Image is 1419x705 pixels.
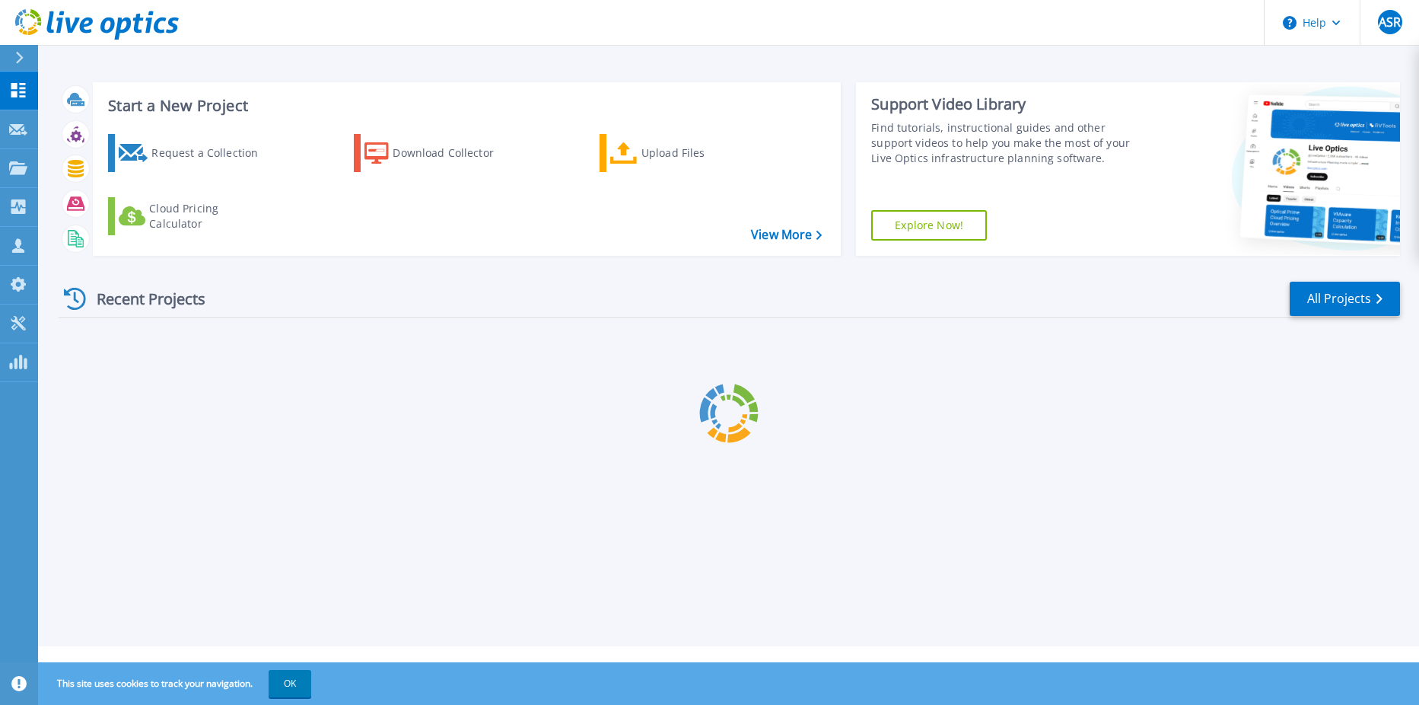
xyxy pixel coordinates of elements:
[354,134,523,172] a: Download Collector
[871,210,987,241] a: Explore Now!
[269,670,311,697] button: OK
[751,228,822,242] a: View More
[42,670,311,697] span: This site uses cookies to track your navigation.
[393,138,514,168] div: Download Collector
[871,120,1148,166] div: Find tutorials, instructional guides and other support videos to help you make the most of your L...
[149,201,271,231] div: Cloud Pricing Calculator
[1290,282,1400,316] a: All Projects
[151,138,273,168] div: Request a Collection
[1379,16,1401,28] span: ASR
[600,134,769,172] a: Upload Files
[641,138,763,168] div: Upload Files
[108,197,278,235] a: Cloud Pricing Calculator
[108,97,821,114] h3: Start a New Project
[871,94,1148,114] div: Support Video Library
[108,134,278,172] a: Request a Collection
[59,280,226,317] div: Recent Projects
